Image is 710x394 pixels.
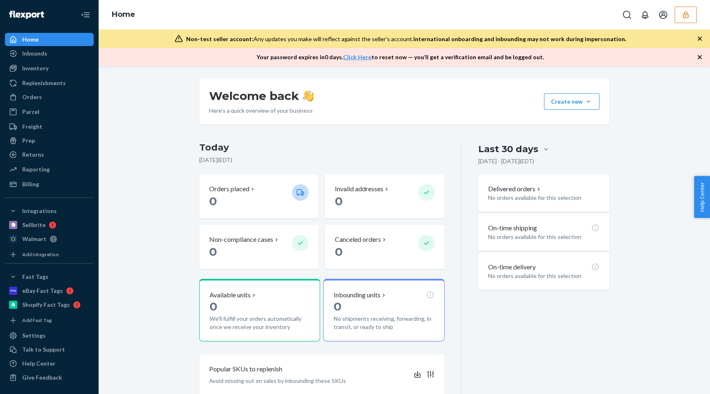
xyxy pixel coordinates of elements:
[22,64,48,72] div: Inventory
[22,273,48,281] div: Fast Tags
[488,272,599,280] p: No orders available for this selection
[488,233,599,241] p: No orders available for this selection
[22,317,52,324] div: Add Fast Tag
[210,299,217,313] span: 0
[256,53,544,61] p: Your password expires in 0 days . to reset now — you’ll get a verification email and be logged out.
[488,223,537,233] p: On-time shipping
[488,194,599,202] p: No orders available for this selection
[5,270,94,283] button: Fast Tags
[22,108,39,116] div: Parcel
[186,35,626,43] div: Any updates you make will reflect against the seller's account.
[105,3,142,27] ol: breadcrumbs
[22,49,47,58] div: Inbounds
[334,315,434,331] p: No shipments receiving, forwarding, in transit, or ready to ship
[5,204,94,218] button: Integrations
[325,225,444,269] button: Canceled orders 0
[9,11,44,19] img: Flexport logo
[5,357,94,370] a: Help Center
[22,301,70,309] div: Shopify Fast Tags
[5,76,94,90] a: Replenishments
[478,157,534,165] p: [DATE] - [DATE] ( EDT )
[209,377,346,385] p: Avoid missing out on sales by inbounding these SKUs
[22,359,55,368] div: Help Center
[335,184,383,194] p: Invalid addresses
[5,343,94,356] button: Talk to Support
[22,123,42,131] div: Freight
[413,35,626,42] span: International onboarding and inbounding may not work during impersonation.
[5,120,94,133] a: Freight
[22,35,39,44] div: Home
[199,156,445,164] p: [DATE] ( EDT )
[22,165,50,174] div: Reporting
[210,290,251,300] p: Available units
[335,235,381,244] p: Canceled orders
[199,225,318,269] button: Non-compliance cases 0
[22,235,46,243] div: Walmart
[22,93,42,101] div: Orders
[209,235,273,244] p: Non-compliance cases
[637,7,653,23] button: Open notifications
[199,279,320,341] button: Available units0We'll fulfill your orders automatically once we receive your inventory
[5,33,94,46] a: Home
[5,134,94,147] a: Prep
[5,105,94,118] a: Parcel
[22,180,39,188] div: Billing
[5,163,94,176] a: Reporting
[694,176,710,218] button: Help Center
[22,79,66,87] div: Replenishments
[77,7,94,23] button: Close Navigation
[335,245,343,259] span: 0
[619,7,635,23] button: Open Search Box
[209,194,217,208] span: 0
[5,62,94,75] a: Inventory
[5,47,94,60] a: Inbounds
[488,184,542,194] button: Delivered orders
[343,53,371,60] a: Click Here
[334,299,341,313] span: 0
[209,364,282,374] p: Popular SKUs to replenish
[22,137,35,145] div: Prep
[5,232,94,246] a: Walmart
[209,88,314,103] h1: Welcome back
[478,143,538,155] div: Last 30 days
[22,287,63,295] div: eBay Fast Tags
[199,141,445,154] h3: Today
[5,249,94,260] a: Add Integration
[210,315,310,331] p: We'll fulfill your orders automatically once we receive your inventory
[302,90,314,102] img: hand-wave emoji
[209,184,249,194] p: Orders placed
[22,207,57,215] div: Integrations
[209,107,314,115] p: Here’s a quick overview of your business
[22,345,65,354] div: Talk to Support
[22,331,46,340] div: Settings
[22,151,44,159] div: Returns
[335,194,343,208] span: 0
[22,221,46,229] div: Sellbrite
[5,284,94,297] a: eBay Fast Tags
[112,10,135,19] a: Home
[5,315,94,326] a: Add Fast Tag
[5,298,94,311] a: Shopify Fast Tags
[325,174,444,218] button: Invalid addresses 0
[488,262,536,272] p: On-time delivery
[5,329,94,342] a: Settings
[5,148,94,161] a: Returns
[544,93,599,110] button: Create new
[22,251,59,258] div: Add Integration
[199,174,318,218] button: Orders placed 0
[5,178,94,191] a: Billing
[5,90,94,104] a: Orders
[209,245,217,259] span: 0
[5,371,94,384] button: Give Feedback
[22,373,62,382] div: Give Feedback
[334,290,380,300] p: Inbounding units
[5,218,94,232] a: Sellbrite
[186,35,254,42] span: Non-test seller account:
[655,7,671,23] button: Open account menu
[323,279,444,341] button: Inbounding units0No shipments receiving, forwarding, in transit, or ready to ship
